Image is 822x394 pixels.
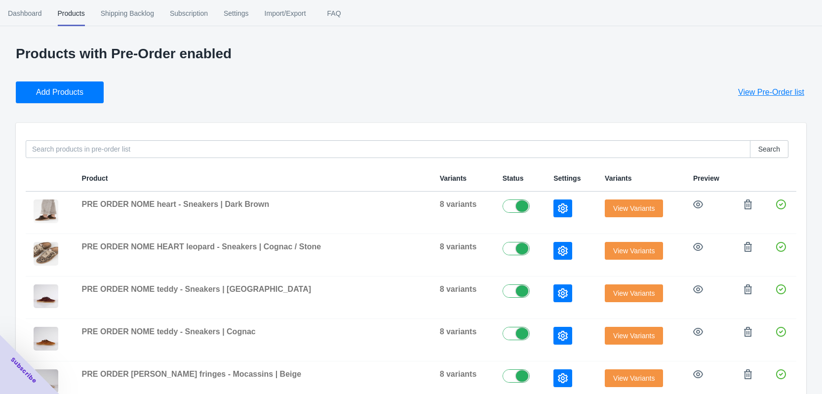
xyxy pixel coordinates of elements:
[82,327,256,336] span: PRE ORDER NOME teddy - Sneakers | Cognac
[613,289,655,297] span: View Variants
[265,0,306,26] span: Import/Export
[36,87,83,97] span: Add Products
[58,0,85,26] span: Products
[440,285,477,293] span: 8 variants
[82,370,302,378] span: PRE ORDER [PERSON_NAME] fringes - Mocassins | Beige
[224,0,249,26] span: Settings
[82,242,321,251] span: PRE ORDER NOME HEART leopard - Sneakers | Cognac / Stone
[34,199,58,223] img: Banner_webshop_mobiel_86_0b8d572e-ac60-4100-9960-ede766bd0232.png
[26,140,750,158] input: Search products in pre-order list
[16,46,806,62] p: Products with Pre-Order enabled
[82,174,108,182] span: Product
[8,0,42,26] span: Dashboard
[34,284,58,308] img: 20251001_070425260_iOS.jpg
[101,0,154,26] span: Shipping Backlog
[605,284,663,302] button: View Variants
[440,174,467,182] span: Variants
[613,247,655,255] span: View Variants
[758,145,780,153] span: Search
[605,327,663,345] button: View Variants
[726,81,816,103] button: View Pre-Order list
[9,355,39,385] span: Subscribe
[613,204,655,212] span: View Variants
[605,174,631,182] span: Variants
[34,327,58,351] img: 20251001_070721000_iOS.jpg
[170,0,208,26] span: Subscription
[738,87,804,97] span: View Pre-Order list
[440,242,477,251] span: 8 variants
[503,174,524,182] span: Status
[322,0,347,26] span: FAQ
[82,200,270,208] span: PRE ORDER NOME heart - Sneakers | Dark Brown
[605,242,663,260] button: View Variants
[750,140,788,158] button: Search
[34,242,58,266] img: Banner_webshop_mobiel_81_1a2768bd-ee6f-4577-b87f-c0e70d7d6916.png
[605,369,663,387] button: View Variants
[693,174,719,182] span: Preview
[553,174,581,182] span: Settings
[82,285,311,293] span: PRE ORDER NOME teddy - Sneakers | [GEOGRAPHIC_DATA]
[613,332,655,340] span: View Variants
[605,199,663,217] button: View Variants
[440,200,477,208] span: 8 variants
[16,81,104,103] button: Add Products
[440,327,477,336] span: 8 variants
[440,370,477,378] span: 8 variants
[613,374,655,382] span: View Variants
